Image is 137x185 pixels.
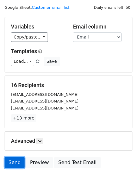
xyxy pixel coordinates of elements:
small: [EMAIL_ADDRESS][DOMAIN_NAME] [11,106,79,110]
iframe: Chat Widget [107,156,137,185]
a: Send Test Email [54,157,100,168]
small: [EMAIL_ADDRESS][DOMAIN_NAME] [11,99,79,103]
span: Daily emails left: 50 [92,4,132,11]
h5: Advanced [11,138,126,144]
h5: 16 Recipients [11,82,126,89]
a: Copy/paste... [11,32,48,42]
a: Templates [11,48,37,54]
small: Google Sheet: [5,5,69,10]
a: Preview [26,157,53,168]
a: Daily emails left: 50 [92,5,132,10]
small: [EMAIL_ADDRESS][DOMAIN_NAME] [11,92,79,97]
h5: Variables [11,23,64,30]
a: Customer email list [32,5,69,10]
a: Send [5,157,25,168]
h5: Email column [73,23,126,30]
button: Save [44,57,59,66]
a: Load... [11,57,34,66]
a: +13 more [11,114,36,122]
